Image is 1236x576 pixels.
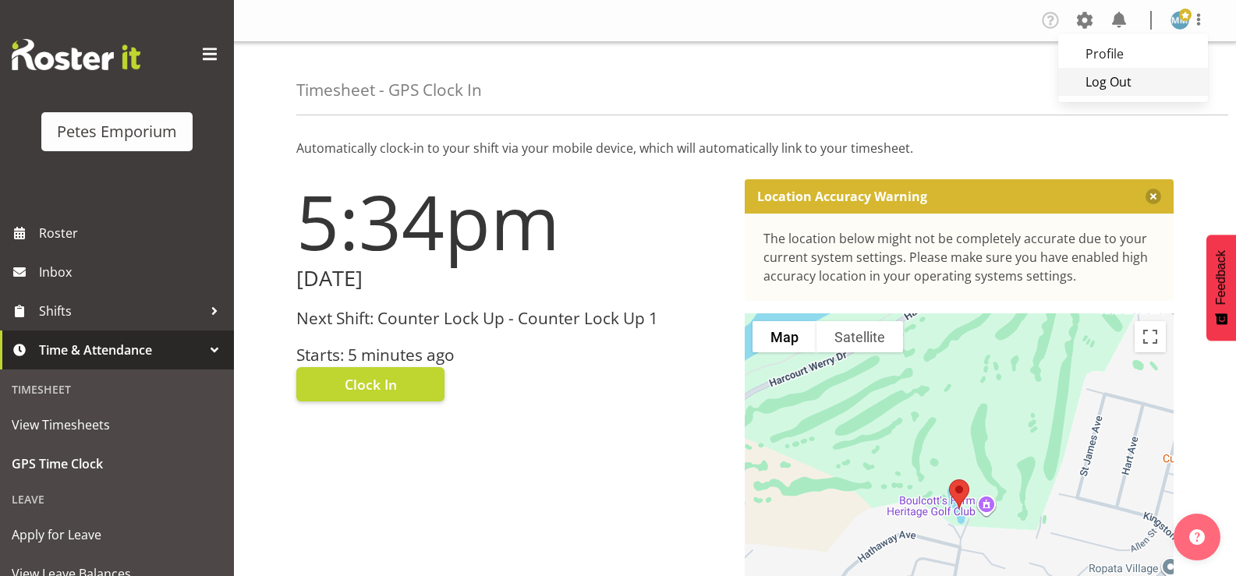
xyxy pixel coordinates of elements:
[1058,40,1208,68] a: Profile
[39,299,203,323] span: Shifts
[296,267,726,291] h2: [DATE]
[1058,68,1208,96] a: Log Out
[296,367,444,401] button: Clock In
[757,189,927,204] p: Location Accuracy Warning
[4,373,230,405] div: Timesheet
[4,515,230,554] a: Apply for Leave
[1146,189,1161,204] button: Close message
[12,452,222,475] span: GPS Time Clock
[39,221,226,245] span: Roster
[1189,529,1205,545] img: help-xxl-2.png
[4,444,230,483] a: GPS Time Clock
[296,139,1174,157] p: Automatically clock-in to your shift via your mobile device, which will automatically link to you...
[39,338,203,362] span: Time & Attendance
[39,260,226,284] span: Inbox
[4,483,230,515] div: Leave
[12,523,222,546] span: Apply for Leave
[4,405,230,444] a: View Timesheets
[1170,11,1189,30] img: mandy-mosley3858.jpg
[296,309,726,327] h3: Next Shift: Counter Lock Up - Counter Lock Up 1
[57,120,177,143] div: Petes Emporium
[816,321,903,352] button: Show satellite imagery
[12,39,140,70] img: Rosterit website logo
[763,229,1156,285] div: The location below might not be completely accurate due to your current system settings. Please m...
[296,346,726,364] h3: Starts: 5 minutes ago
[345,374,397,394] span: Clock In
[296,81,482,99] h4: Timesheet - GPS Clock In
[12,413,222,436] span: View Timesheets
[1214,250,1228,305] span: Feedback
[1135,321,1166,352] button: Toggle fullscreen view
[753,321,816,352] button: Show street map
[296,179,726,263] h1: 5:34pm
[1206,235,1236,341] button: Feedback - Show survey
